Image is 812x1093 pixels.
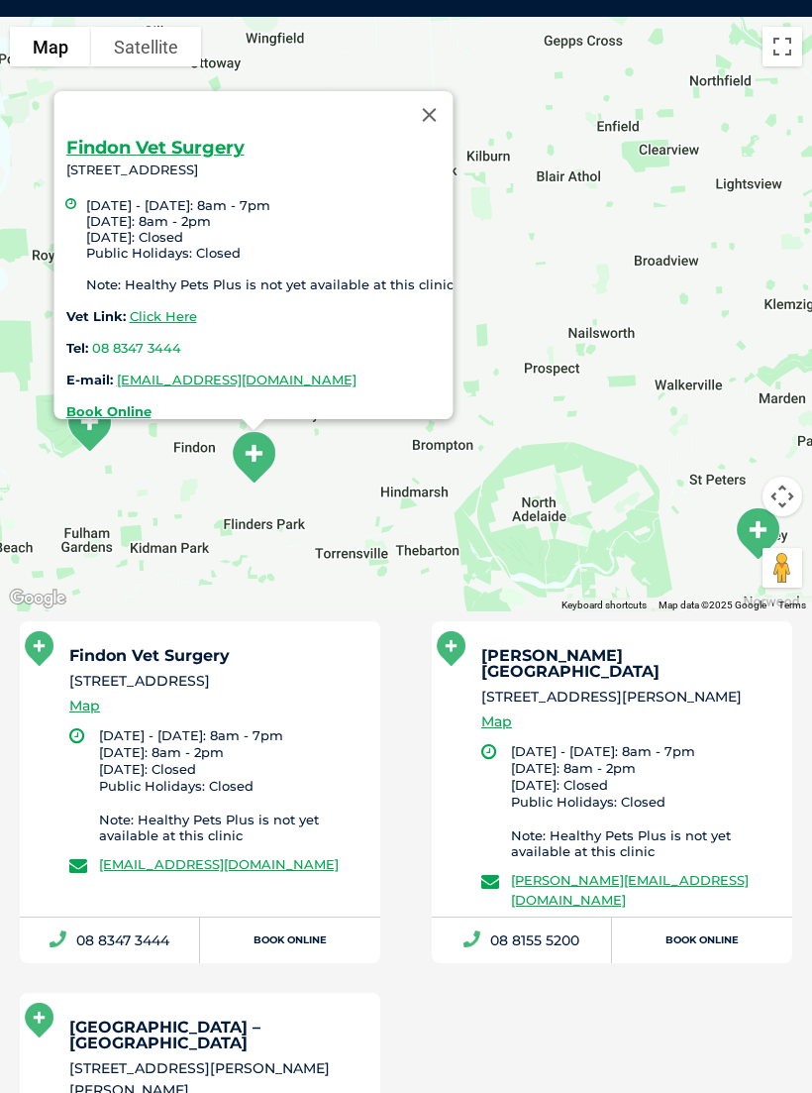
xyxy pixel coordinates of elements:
[612,918,792,963] a: Book Online
[200,918,380,963] a: Book Online
[66,308,126,324] strong: Vet Link:
[91,27,201,66] button: Show satellite imagery
[725,498,790,569] div: Greencross Vet Centre – Norwood
[66,372,113,387] strong: E-mail:
[221,422,286,492] div: Findon Vet Surgery
[99,856,339,872] a: [EMAIL_ADDRESS][DOMAIN_NAME]
[481,687,774,708] li: [STREET_ADDRESS][PERSON_NAME]
[20,918,200,963] a: 08 8347 3444
[69,648,362,664] h5: Findon Vet Surgery
[406,91,454,139] button: Close
[66,340,88,356] strong: Tel:
[762,477,802,516] button: Map camera controls
[99,727,362,844] li: [DATE] - [DATE]: 8am - 7pm [DATE]: 8am - 2pm [DATE]: Closed Public Holidays: Closed Note: Healthy...
[66,137,245,159] a: Findon Vet Surgery
[66,403,152,419] a: Book Online
[762,27,802,66] button: Toggle fullscreen view
[130,308,197,324] a: Click Here
[10,27,91,66] button: Show street map
[5,586,70,611] a: Click to see this area on Google Maps
[92,340,181,356] a: 08 8347 3444
[117,372,356,387] a: [EMAIL_ADDRESS][DOMAIN_NAME]
[69,1020,362,1051] h5: [GEOGRAPHIC_DATA] – [GEOGRAPHIC_DATA]
[69,671,362,692] li: [STREET_ADDRESS]
[778,600,806,610] a: Terms
[511,743,774,860] li: [DATE] - [DATE]: 8am - 7pm [DATE]: 8am - 2pm [DATE]: Closed Public Holidays: Closed Note: Healthy...
[561,599,647,612] button: Keyboard shortcuts
[66,139,454,419] div: [STREET_ADDRESS]
[5,586,70,611] img: Google
[481,710,512,733] a: Map
[511,872,749,908] a: [PERSON_NAME][EMAIL_ADDRESS][DOMAIN_NAME]
[69,695,100,717] a: Map
[56,390,122,461] div: Seaton Vet Centre
[773,90,793,110] button: Search
[432,918,612,963] a: 08 8155 5200
[659,600,766,610] span: Map data ©2025 Google
[481,648,774,680] h5: [PERSON_NAME][GEOGRAPHIC_DATA]
[762,548,802,588] button: Drag Pegman onto the map to open Street View
[86,197,454,292] li: [DATE] - [DATE]: 8am - 7pm [DATE]: 8am - 2pm [DATE]: Closed Public Holidays: Closed Note: Healthy...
